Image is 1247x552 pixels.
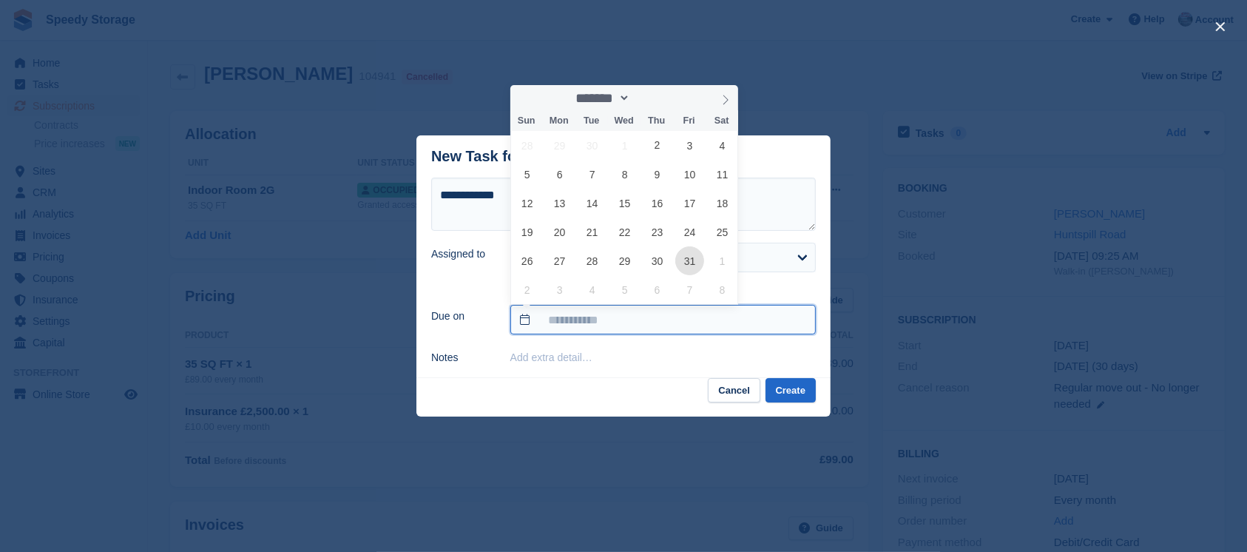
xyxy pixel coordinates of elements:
[578,218,606,246] span: October 21, 2025
[431,246,493,262] label: Assigned to
[510,116,543,126] span: Sun
[643,160,672,189] span: October 9, 2025
[708,218,737,246] span: October 25, 2025
[610,246,639,275] span: October 29, 2025
[545,218,574,246] span: October 20, 2025
[545,275,574,304] span: November 3, 2025
[675,275,704,304] span: November 7, 2025
[578,246,606,275] span: October 28, 2025
[610,275,639,304] span: November 5, 2025
[610,218,639,246] span: October 22, 2025
[673,116,706,126] span: Fri
[431,148,678,165] div: New Task for Subscription #104941
[513,218,541,246] span: October 19, 2025
[545,160,574,189] span: October 6, 2025
[545,189,574,218] span: October 13, 2025
[571,90,631,106] select: Month
[708,189,737,218] span: October 18, 2025
[431,309,493,324] label: Due on
[675,189,704,218] span: October 17, 2025
[706,116,738,126] span: Sat
[513,131,541,160] span: September 28, 2025
[578,189,606,218] span: October 14, 2025
[513,246,541,275] span: October 26, 2025
[643,275,672,304] span: November 6, 2025
[575,116,608,126] span: Tue
[510,351,592,363] button: Add extra detail…
[608,116,641,126] span: Wed
[643,131,672,160] span: October 2, 2025
[610,131,639,160] span: October 1, 2025
[708,275,737,304] span: November 8, 2025
[708,378,760,403] button: Cancel
[578,131,606,160] span: September 30, 2025
[708,131,737,160] span: October 4, 2025
[708,160,737,189] span: October 11, 2025
[513,160,541,189] span: October 5, 2025
[643,246,672,275] span: October 30, 2025
[641,116,673,126] span: Thu
[578,275,606,304] span: November 4, 2025
[610,160,639,189] span: October 8, 2025
[643,189,672,218] span: October 16, 2025
[675,131,704,160] span: October 3, 2025
[675,218,704,246] span: October 24, 2025
[766,378,816,403] button: Create
[610,189,639,218] span: October 15, 2025
[513,189,541,218] span: October 12, 2025
[1209,15,1232,38] button: close
[578,160,606,189] span: October 7, 2025
[630,90,677,106] input: Year
[545,246,574,275] span: October 27, 2025
[543,116,575,126] span: Mon
[675,160,704,189] span: October 10, 2025
[545,131,574,160] span: September 29, 2025
[513,275,541,304] span: November 2, 2025
[431,350,493,366] label: Notes
[643,218,672,246] span: October 23, 2025
[675,246,704,275] span: October 31, 2025
[708,246,737,275] span: November 1, 2025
